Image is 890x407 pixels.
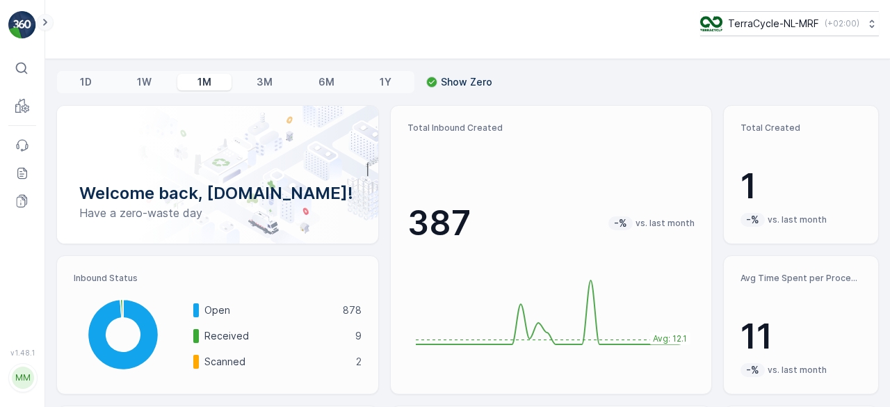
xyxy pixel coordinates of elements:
[12,320,74,332] span: Asset Type :
[768,214,827,225] p: vs. last month
[318,75,334,89] p: 6M
[405,12,483,29] p: Pallet_NL #121
[745,213,761,227] p: -%
[79,182,356,205] p: Welcome back, [DOMAIN_NAME]!
[197,75,211,89] p: 1M
[257,75,273,89] p: 3M
[8,11,36,39] img: logo
[74,273,362,284] p: Inbound Status
[12,367,34,389] div: MM
[700,11,879,36] button: TerraCycle-NL-MRF(+02:00)
[741,166,861,207] p: 1
[441,75,492,89] p: Show Zero
[137,75,152,89] p: 1W
[73,274,78,286] span: -
[636,218,695,229] p: vs. last month
[79,205,356,221] p: Have a zero-waste day
[355,329,362,343] p: 9
[343,303,362,317] p: 878
[59,343,190,355] span: NL-PI0006 I Koffie en Thee
[380,75,391,89] p: 1Y
[12,274,73,286] span: Net Weight :
[407,122,695,134] p: Total Inbound Created
[407,202,471,244] p: 387
[204,329,346,343] p: Received
[741,316,861,358] p: 11
[825,18,859,29] p: ( +02:00 )
[12,343,59,355] span: Material :
[741,273,861,284] p: Avg Time Spent per Process (hr)
[12,297,78,309] span: Tare Weight :
[768,365,827,376] p: vs. last month
[12,228,46,240] span: Name :
[46,228,114,240] span: Pallet_NL #121
[700,16,722,31] img: TC_v739CUj.png
[78,297,90,309] span: 30
[741,122,861,134] p: Total Created
[613,216,629,230] p: -%
[745,363,761,377] p: -%
[8,360,36,396] button: MM
[204,303,334,317] p: Open
[80,75,92,89] p: 1D
[81,251,94,263] span: 30
[8,349,36,357] span: v 1.48.1
[204,355,347,369] p: Scanned
[728,17,819,31] p: TerraCycle-NL-MRF
[74,320,102,332] span: Pallet
[12,251,81,263] span: Total Weight :
[356,355,362,369] p: 2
